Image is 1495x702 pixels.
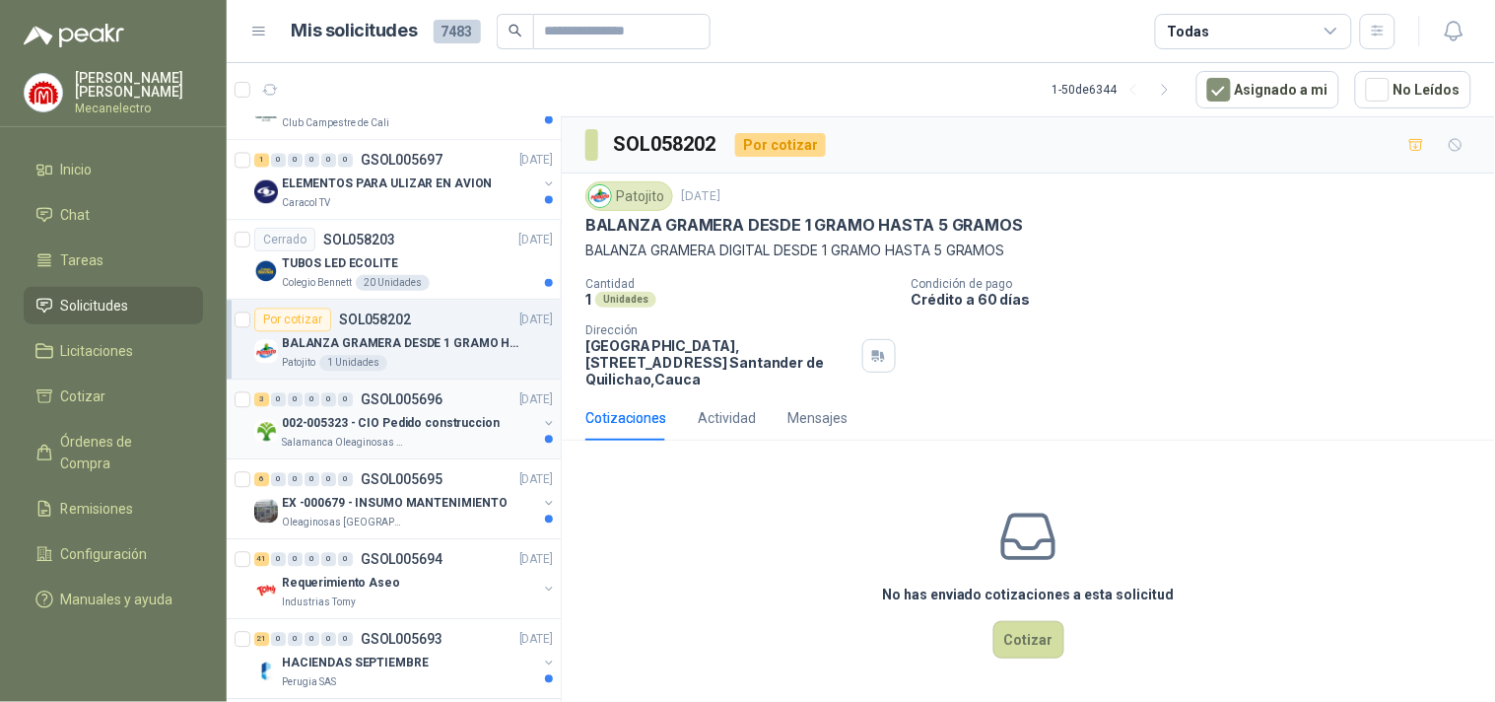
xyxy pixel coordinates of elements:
div: 0 [288,153,303,167]
p: Oleaginosas [GEOGRAPHIC_DATA][PERSON_NAME] [282,515,406,530]
div: 0 [305,552,319,566]
img: Company Logo [254,419,278,443]
div: 0 [321,552,336,566]
p: BALANZA GRAMERA DESDE 1 GRAMO HASTA 5 GRAMOS [282,334,527,353]
div: Patojito [585,181,673,211]
a: Configuración [24,535,203,573]
p: Caracol TV [282,195,330,211]
div: 0 [338,153,353,167]
p: [GEOGRAPHIC_DATA], [STREET_ADDRESS] Santander de Quilichao , Cauca [585,337,854,387]
p: BALANZA GRAMERA DIGITAL DESDE 1 GRAMO HASTA 5 GRAMOS [585,240,1471,261]
img: Company Logo [254,499,278,523]
img: Company Logo [254,659,278,682]
p: SOL058203 [323,233,395,246]
p: EX -000679 - INSUMO MANTENIMIENTO [282,494,508,513]
div: 0 [288,552,303,566]
div: 0 [338,632,353,646]
div: 0 [271,552,286,566]
p: Industrias Tomy [282,595,356,610]
p: Perugia SAS [282,674,336,690]
p: Crédito a 60 días [912,291,1487,308]
p: [DATE] [519,470,553,489]
img: Company Logo [254,259,278,283]
p: GSOL005694 [361,552,442,566]
p: TUBOS LED ECOLITE [282,254,398,273]
div: Por cotizar [735,133,826,157]
div: Todas [1168,21,1209,42]
a: Inicio [24,151,203,188]
p: HACIENDAS SEPTIEMBRE [282,654,429,672]
p: 002-005323 - CIO Pedido construccion [282,414,500,433]
h3: No has enviado cotizaciones a esta solicitud [882,584,1175,605]
span: Remisiones [61,498,134,520]
h3: SOL058202 [614,129,719,160]
p: Colegio Bennett [282,275,352,291]
p: Mecanelectro [75,103,203,114]
div: 0 [338,392,353,406]
div: 41 [254,552,269,566]
p: [PERSON_NAME] [PERSON_NAME] [75,71,203,99]
img: Company Logo [254,179,278,203]
span: Chat [61,204,91,226]
div: Mensajes [787,407,848,429]
p: GSOL005697 [361,153,442,167]
a: 21 0 0 0 0 0 GSOL005693[DATE] Company LogoHACIENDAS SEPTIEMBREPerugia SAS [254,627,557,690]
p: Cantidad [585,277,896,291]
a: 3 0 0 0 0 0 GSOL005696[DATE] Company Logo002-005323 - CIO Pedido construccionSalamanca Oleaginosa... [254,387,557,451]
div: 0 [305,632,319,646]
a: Remisiones [24,490,203,527]
p: ELEMENTOS PARA ULIZAR EN AVION [282,175,492,193]
p: GSOL005693 [361,632,442,646]
div: 0 [305,153,319,167]
p: Condición de pago [912,277,1487,291]
div: 0 [288,472,303,486]
div: 0 [271,153,286,167]
div: 0 [271,472,286,486]
div: 0 [305,472,319,486]
p: Patojito [282,355,315,371]
div: 1 Unidades [319,355,387,371]
p: [DATE] [519,231,553,249]
div: 0 [321,632,336,646]
div: Actividad [698,407,756,429]
div: Por cotizar [254,308,331,331]
div: 0 [338,472,353,486]
a: Licitaciones [24,332,203,370]
p: [DATE] [519,151,553,170]
span: Manuales y ayuda [61,589,173,610]
div: 0 [271,632,286,646]
p: GSOL005695 [361,472,442,486]
div: 0 [305,392,319,406]
a: Tareas [24,242,203,279]
div: Cerrado [254,228,315,251]
a: 6 0 0 0 0 0 GSOL005695[DATE] Company LogoEX -000679 - INSUMO MANTENIMIENTOOleaginosas [GEOGRAPHIC... [254,467,557,530]
a: Cotizar [24,378,203,415]
span: Cotizar [61,386,106,407]
a: Por cotizarSOL058202[DATE] Company LogoBALANZA GRAMERA DESDE 1 GRAMO HASTA 5 GRAMOSPatojito1 Unid... [227,300,561,380]
a: CerradoSOL058203[DATE] Company LogoTUBOS LED ECOLITEColegio Bennett20 Unidades [227,220,561,300]
div: 3 [254,392,269,406]
a: 41 0 0 0 0 0 GSOL005694[DATE] Company LogoRequerimiento AseoIndustrias Tomy [254,547,557,610]
p: 1 [585,291,591,308]
span: Licitaciones [61,340,134,362]
div: 6 [254,472,269,486]
img: Company Logo [254,339,278,363]
div: 20 Unidades [356,275,430,291]
h1: Mis solicitudes [292,17,418,45]
button: No Leídos [1355,71,1471,108]
p: Requerimiento Aseo [282,574,400,593]
span: Órdenes de Compra [61,431,184,474]
p: [DATE] [519,311,553,329]
p: BALANZA GRAMERA DESDE 1 GRAMO HASTA 5 GRAMOS [585,215,1023,236]
p: [DATE] [519,550,553,569]
p: SOL058202 [339,313,411,326]
span: search [509,24,522,37]
p: GSOL005696 [361,392,442,406]
div: 0 [271,392,286,406]
span: Inicio [61,159,93,180]
a: Chat [24,196,203,234]
p: [DATE] [681,187,720,206]
button: Asignado a mi [1196,71,1339,108]
span: Configuración [61,543,148,565]
div: Cotizaciones [585,407,666,429]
